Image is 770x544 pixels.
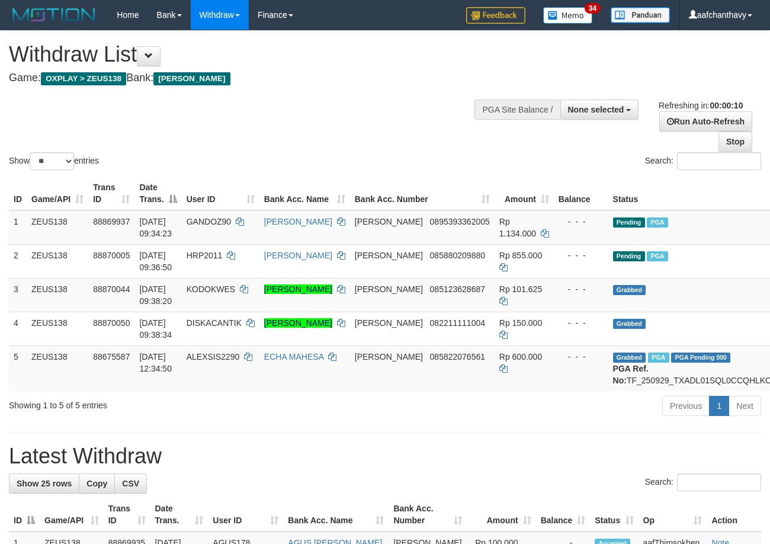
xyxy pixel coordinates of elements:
div: PGA Site Balance / [474,100,560,120]
span: Pending [613,217,645,228]
a: Show 25 rows [9,473,79,494]
td: ZEUS138 [27,244,88,278]
span: KODOKWES [187,284,235,294]
th: Date Trans.: activate to sort column ascending [150,498,208,532]
a: Next [729,396,761,416]
span: OXPLAY > ZEUS138 [41,72,126,85]
th: Trans ID: activate to sort column ascending [88,177,134,210]
span: 88870050 [93,318,130,328]
td: ZEUS138 [27,345,88,391]
a: [PERSON_NAME] [264,318,332,328]
input: Search: [677,473,761,491]
span: Marked by aafanarl [647,217,668,228]
span: 88675587 [93,352,130,361]
span: DISKACANTIK [187,318,242,328]
td: ZEUS138 [27,210,88,245]
span: GANDOZ90 [187,217,231,226]
span: Marked by aafanarl [647,251,668,261]
label: Search: [645,473,761,491]
div: - - - [559,283,604,295]
span: Copy [86,479,107,488]
b: PGA Ref. No: [613,364,649,385]
td: 2 [9,244,27,278]
th: Bank Acc. Number: activate to sort column ascending [389,498,466,532]
span: Grabbed [613,353,646,363]
th: ID [9,177,27,210]
span: Copy 085822076561 to clipboard [430,352,485,361]
span: [PERSON_NAME] [355,352,423,361]
a: Run Auto-Refresh [659,111,752,132]
a: ECHA MAHESA [264,352,323,361]
h1: Withdraw List [9,43,502,66]
td: 5 [9,345,27,391]
span: [DATE] 12:34:50 [139,352,172,373]
div: - - - [559,216,604,228]
span: Rp 150.000 [499,318,542,328]
div: - - - [559,249,604,261]
td: ZEUS138 [27,312,88,345]
span: Rp 1.134.000 [499,217,536,238]
td: 4 [9,312,27,345]
th: Date Trans.: activate to sort column descending [134,177,181,210]
th: Game/API: activate to sort column ascending [40,498,104,532]
img: Button%20Memo.svg [543,7,593,24]
span: Copy 0895393362005 to clipboard [430,217,490,226]
span: 88870044 [93,284,130,294]
th: Bank Acc. Name: activate to sort column ascending [283,498,389,532]
th: User ID: activate to sort column ascending [208,498,283,532]
th: User ID: activate to sort column ascending [182,177,259,210]
th: Amount: activate to sort column ascending [495,177,554,210]
a: [PERSON_NAME] [264,251,332,260]
th: Bank Acc. Name: activate to sort column ascending [259,177,350,210]
div: Showing 1 to 5 of 5 entries [9,395,312,411]
h1: Latest Withdraw [9,444,761,468]
th: Amount: activate to sort column ascending [467,498,536,532]
div: - - - [559,317,604,329]
th: Balance: activate to sort column ascending [536,498,591,532]
span: HRP2011 [187,251,223,260]
th: Bank Acc. Number: activate to sort column ascending [350,177,495,210]
span: Rp 855.000 [499,251,542,260]
td: 3 [9,278,27,312]
label: Search: [645,152,761,170]
h4: Game: Bank: [9,72,502,84]
span: [PERSON_NAME] [153,72,230,85]
span: Copy 082211111004 to clipboard [430,318,485,328]
span: 34 [585,3,601,14]
span: Marked by aafpengsreynich [648,353,669,363]
img: MOTION_logo.png [9,6,99,24]
span: Show 25 rows [17,479,72,488]
span: [PERSON_NAME] [355,284,423,294]
th: ID: activate to sort column descending [9,498,40,532]
td: 1 [9,210,27,245]
span: [DATE] 09:38:34 [139,318,172,340]
a: [PERSON_NAME] [264,217,332,226]
th: Status: activate to sort column ascending [590,498,638,532]
label: Show entries [9,152,99,170]
a: CSV [114,473,147,494]
select: Showentries [30,152,74,170]
a: [PERSON_NAME] [264,284,332,294]
span: Rp 101.625 [499,284,542,294]
span: [DATE] 09:36:50 [139,251,172,272]
div: - - - [559,351,604,363]
span: PGA Pending [671,353,730,363]
button: None selected [560,100,639,120]
input: Search: [677,152,761,170]
th: Trans ID: activate to sort column ascending [104,498,150,532]
td: ZEUS138 [27,278,88,312]
span: Grabbed [613,285,646,295]
a: Stop [718,132,752,152]
span: Grabbed [613,319,646,329]
th: Game/API: activate to sort column ascending [27,177,88,210]
span: 88870005 [93,251,130,260]
th: Op: activate to sort column ascending [639,498,707,532]
strong: 00:00:10 [710,101,743,110]
span: Refreshing in: [659,101,743,110]
th: Action [707,498,761,532]
span: Rp 600.000 [499,352,542,361]
span: [DATE] 09:38:20 [139,284,172,306]
span: None selected [568,105,624,114]
span: Copy 085880209880 to clipboard [430,251,485,260]
span: CSV [122,479,139,488]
